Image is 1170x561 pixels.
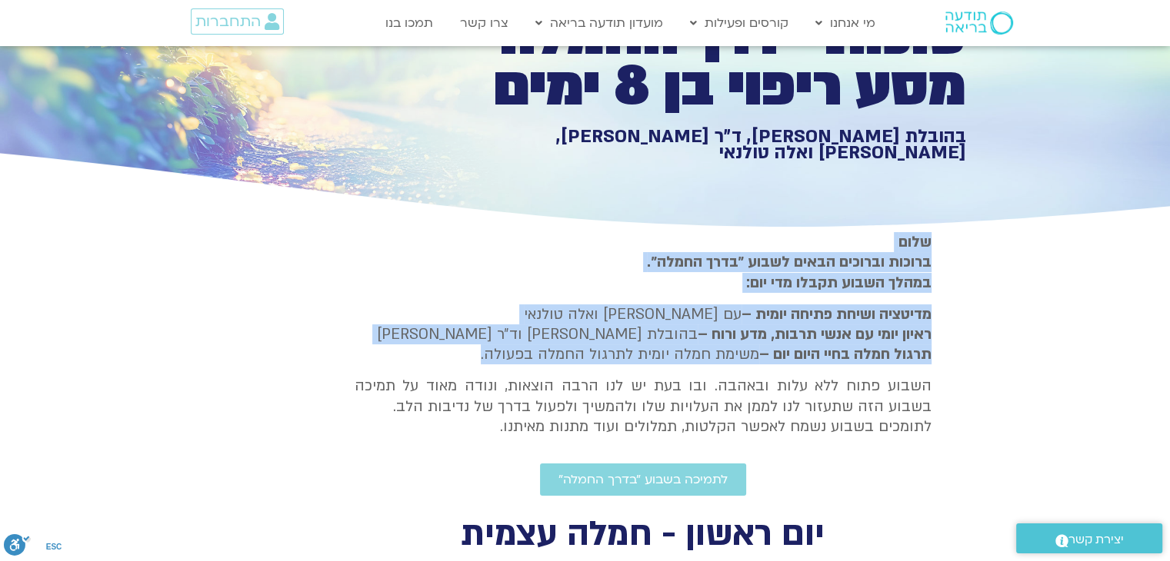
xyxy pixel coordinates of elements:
h2: יום ראשון - חמלה עצמית [355,519,932,550]
h1: בהובלת [PERSON_NAME], ד״ר [PERSON_NAME], [PERSON_NAME] ואלה טולנאי [433,128,966,161]
a: מועדון תודעה בריאה [528,8,671,38]
a: לתמיכה בשבוע ״בדרך החמלה״ [540,463,746,496]
span: לתמיכה בשבוע ״בדרך החמלה״ [558,473,728,486]
span: התחברות [195,13,261,30]
span: יצירת קשר [1068,529,1124,550]
strong: מדיטציה ושיחת פתיחה יומית – [742,304,932,324]
p: עם [PERSON_NAME] ואלה טולנאי בהובלת [PERSON_NAME] וד״ר [PERSON_NAME] משימת חמלה יומית לתרגול החמל... [355,304,932,365]
h1: סוכות ״דרך החמלה״ מסע ריפוי בן 8 ימים [433,12,966,112]
strong: שלום [898,232,932,252]
a: יצירת קשר [1016,523,1162,553]
p: השבוע פתוח ללא עלות ובאהבה. ובו בעת יש לנו הרבה הוצאות, ונודה מאוד על תמיכה בשבוע הזה שתעזור לנו ... [355,376,932,437]
a: התחברות [191,8,284,35]
a: קורסים ופעילות [682,8,796,38]
img: תודעה בריאה [945,12,1013,35]
strong: ברוכות וברוכים הבאים לשבוע ״בדרך החמלה״. במהלך השבוע תקבלו מדי יום: [647,252,932,292]
a: צרו קשר [452,8,516,38]
a: מי אנחנו [808,8,883,38]
b: ראיון יומי עם אנשי תרבות, מדע ורוח – [698,324,932,344]
a: תמכו בנו [378,8,441,38]
b: תרגול חמלה בחיי היום יום – [759,344,932,364]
